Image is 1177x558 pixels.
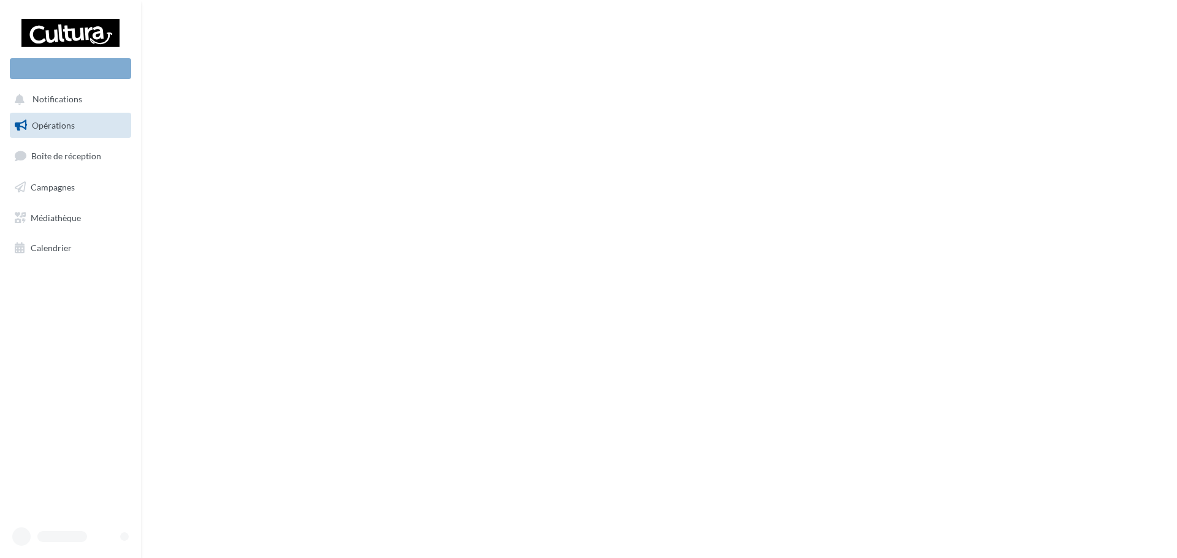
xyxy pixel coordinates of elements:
a: Opérations [7,113,134,138]
span: Notifications [32,94,82,105]
span: Calendrier [31,243,72,253]
div: Nouvelle campagne [10,58,131,79]
a: Médiathèque [7,205,134,231]
span: Opérations [32,120,75,130]
span: Boîte de réception [31,151,101,161]
a: Boîte de réception [7,143,134,169]
span: Médiathèque [31,212,81,222]
a: Campagnes [7,175,134,200]
a: Calendrier [7,235,134,261]
span: Campagnes [31,182,75,192]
